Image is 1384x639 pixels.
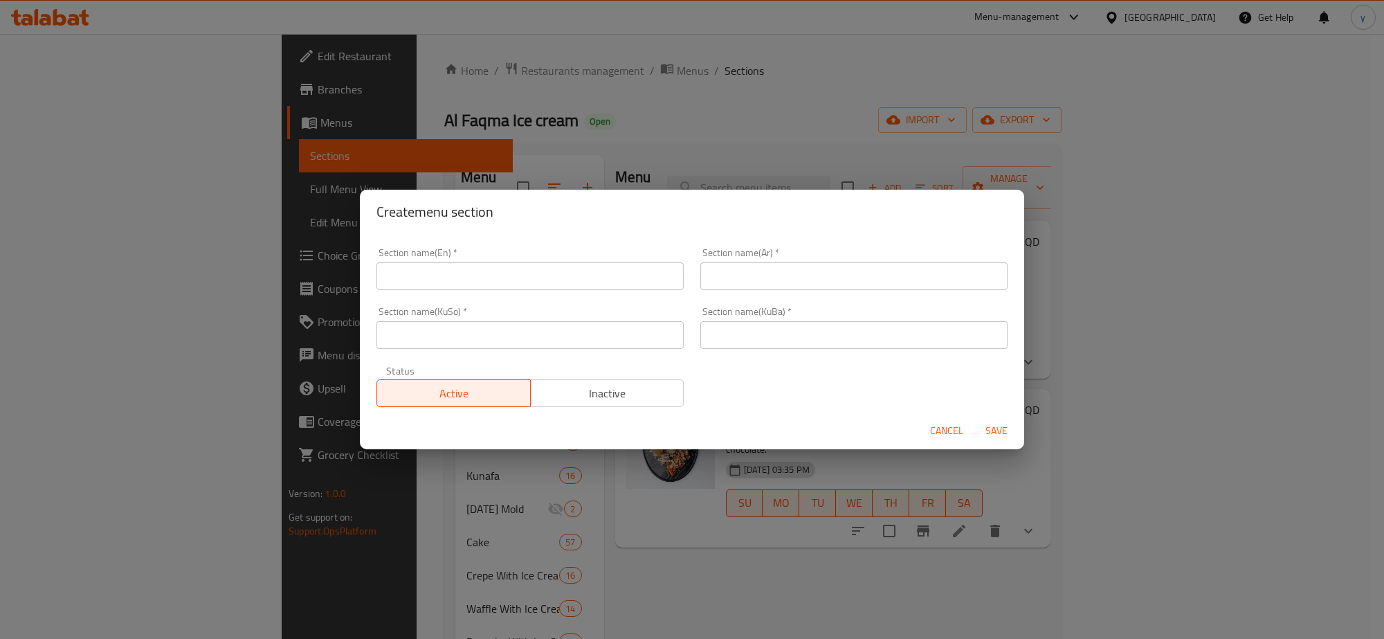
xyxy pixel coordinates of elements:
[974,418,1019,444] button: Save
[530,379,684,407] button: Inactive
[376,201,1008,223] h2: Create menu section
[930,422,963,440] span: Cancel
[376,379,531,407] button: Active
[536,384,679,404] span: Inactive
[700,262,1008,290] input: Please enter section name(ar)
[925,418,969,444] button: Cancel
[376,262,684,290] input: Please enter section name(en)
[383,384,525,404] span: Active
[376,321,684,349] input: Please enter section name(KuSo)
[700,321,1008,349] input: Please enter section name(KuBa)
[980,422,1013,440] span: Save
